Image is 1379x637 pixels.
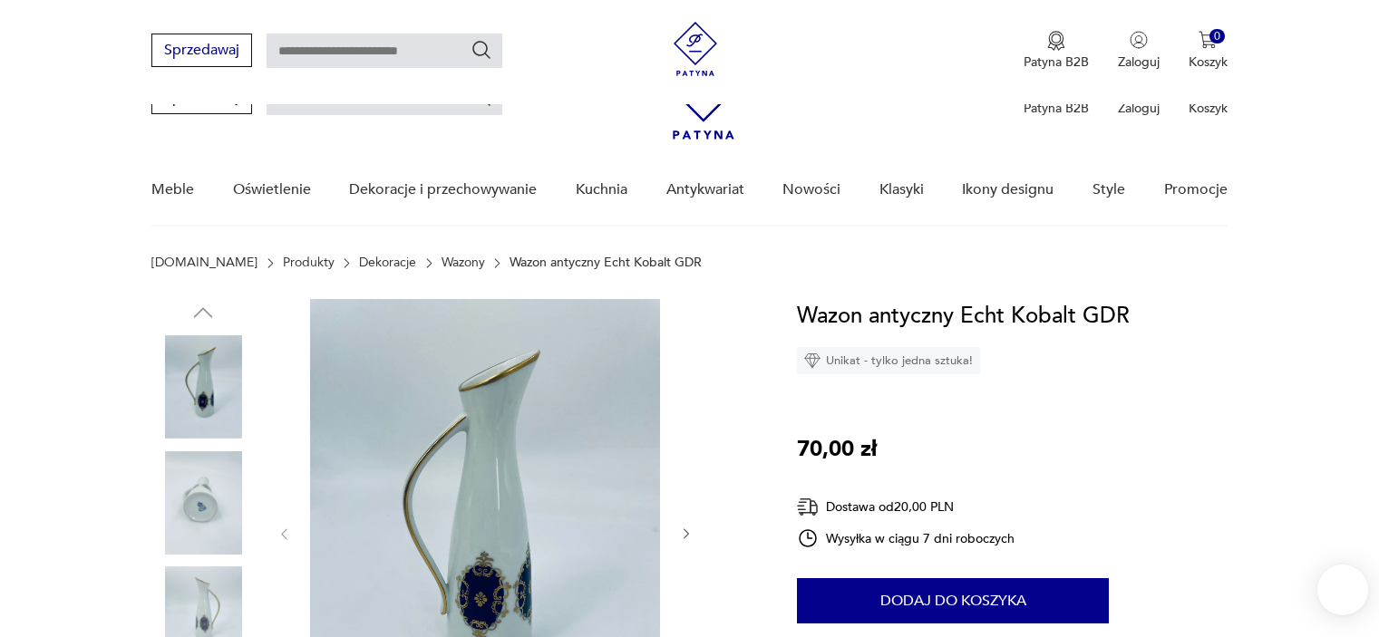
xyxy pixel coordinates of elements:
a: Antykwariat [666,155,744,225]
a: Klasyki [879,155,924,225]
a: Promocje [1164,155,1228,225]
a: Ikona medaluPatyna B2B [1024,31,1089,71]
img: Zdjęcie produktu Wazon antyczny Echt Kobalt GDR [151,451,255,555]
a: [DOMAIN_NAME] [151,256,257,270]
p: Koszyk [1189,100,1228,117]
img: Ikonka użytkownika [1130,31,1148,49]
button: Sprzedawaj [151,34,252,67]
a: Dekoracje i przechowywanie [349,155,537,225]
button: Szukaj [471,39,492,61]
a: Meble [151,155,194,225]
button: Zaloguj [1118,31,1160,71]
a: Dekoracje [359,256,416,270]
p: Zaloguj [1118,53,1160,71]
h1: Wazon antyczny Echt Kobalt GDR [797,299,1130,333]
p: Patyna B2B [1024,100,1089,117]
p: Zaloguj [1118,100,1160,117]
div: Wysyłka w ciągu 7 dni roboczych [797,527,1015,549]
a: Kuchnia [576,155,627,225]
p: 70,00 zł [797,432,877,467]
iframe: Smartsupp widget button [1317,565,1368,615]
a: Sprzedawaj [151,45,252,58]
div: 0 [1209,29,1225,44]
a: Style [1093,155,1125,225]
img: Patyna - sklep z meblami i dekoracjami vintage [668,22,723,76]
a: Nowości [782,155,840,225]
div: Dostawa od 20,00 PLN [797,496,1015,518]
a: Wazony [442,256,485,270]
img: Ikona koszyka [1199,31,1217,49]
img: Zdjęcie produktu Wazon antyczny Echt Kobalt GDR [151,335,255,439]
button: Dodaj do koszyka [797,578,1109,623]
a: Oświetlenie [233,155,311,225]
img: Ikona medalu [1047,31,1065,51]
p: Patyna B2B [1024,53,1089,71]
img: Ikona diamentu [804,352,821,369]
a: Ikony designu [962,155,1054,225]
p: Koszyk [1189,53,1228,71]
a: Sprzedawaj [151,92,252,105]
img: Ikona dostawy [797,496,819,518]
button: 0Koszyk [1189,31,1228,71]
p: Wazon antyczny Echt Kobalt GDR [510,256,702,270]
div: Unikat - tylko jedna sztuka! [797,347,980,374]
button: Patyna B2B [1024,31,1089,71]
a: Produkty [283,256,335,270]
